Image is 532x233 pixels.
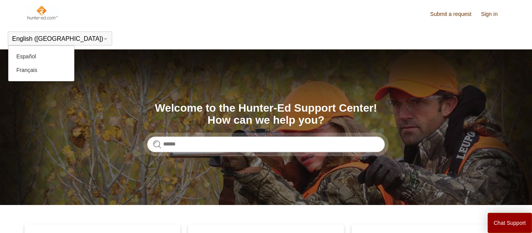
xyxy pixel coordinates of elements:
a: Sign in [481,10,506,18]
a: Español [9,50,74,63]
a: Submit a request [430,10,479,18]
a: Français [9,63,74,77]
img: Hunter-Ed Help Center home page [26,5,58,20]
button: English ([GEOGRAPHIC_DATA]) [12,35,108,42]
input: Search [147,137,385,152]
h1: Welcome to the Hunter-Ed Support Center! How can we help you? [147,102,385,126]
